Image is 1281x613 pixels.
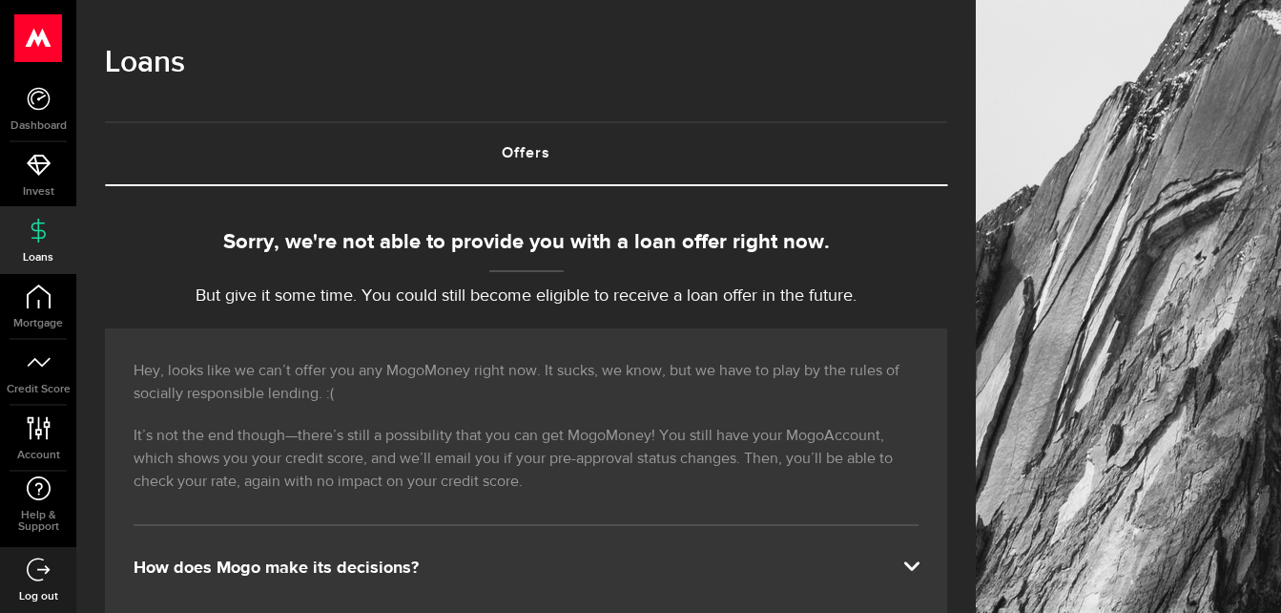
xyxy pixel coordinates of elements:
[105,38,947,88] h1: Loans
[134,425,919,494] p: It’s not the end though—there’s still a possibility that you can get MogoMoney! You still have yo...
[1201,533,1281,613] iframe: LiveChat chat widget
[134,360,919,406] p: Hey, looks like we can’t offer you any MogoMoney right now. It sucks, we know, but we have to pla...
[105,284,947,309] p: But give it some time. You could still become eligible to receive a loan offer in the future.
[105,123,947,184] a: Offers
[105,227,947,259] div: Sorry, we're not able to provide you with a loan offer right now.
[134,557,919,580] div: How does Mogo make its decisions?
[105,121,947,186] ul: Tabs Navigation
